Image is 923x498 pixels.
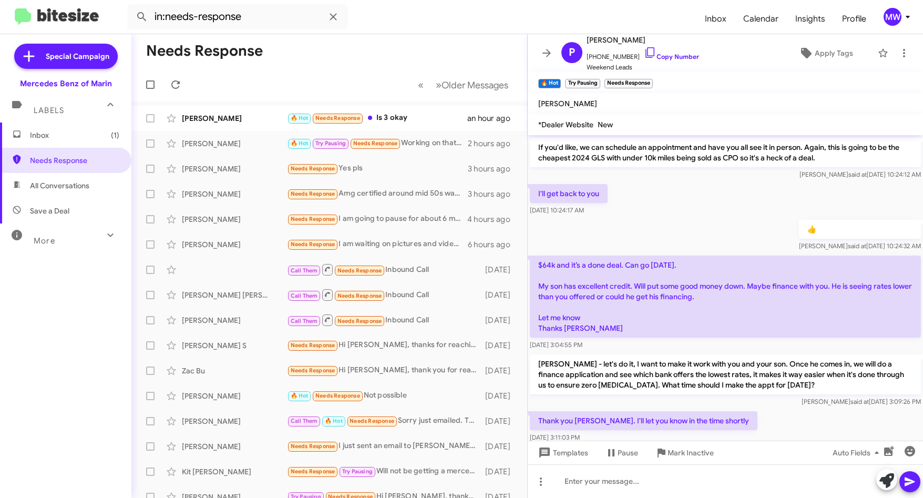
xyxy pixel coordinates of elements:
small: Needs Response [604,79,653,88]
div: Is 3 okay [287,112,467,124]
span: Needs Response [337,292,382,299]
small: 🔥 Hot [538,79,561,88]
div: Yes pls [287,162,468,175]
div: Inbound Call [287,288,483,301]
div: [PERSON_NAME] [182,441,287,452]
div: 3 hours ago [468,164,519,174]
span: [DATE] 10:24:17 AM [530,206,584,214]
span: Needs Response [30,155,119,166]
span: « [418,78,424,92]
div: Working on that now. He had to jump into a meeting. [287,137,468,149]
button: Templates [528,443,597,462]
button: Apply Tags [778,44,873,63]
span: P [569,44,575,61]
div: [DATE] [483,441,519,452]
button: Mark Inactive [647,443,722,462]
span: Auto Fields [833,443,883,462]
a: Inbox [696,4,735,34]
div: 6 hours ago [468,239,519,250]
span: Needs Response [353,140,398,147]
span: Templates [536,443,588,462]
div: Kit [PERSON_NAME] [182,466,287,477]
div: I just sent an email to [PERSON_NAME] about some searches I've run on the MB USA website re inven... [287,440,483,452]
a: Profile [834,4,875,34]
span: Try Pausing [342,468,373,475]
div: [DATE] [483,265,519,275]
span: 🔥 Hot [325,418,343,424]
span: Mark Inactive [668,443,714,462]
span: [DATE] 3:11:03 PM [530,433,580,441]
div: [PERSON_NAME] [182,315,287,326]
div: [PERSON_NAME] [182,391,287,401]
div: 4 hours ago [467,214,519,225]
div: I am waiting on pictures and videos of the vehicle 🚗. [287,238,468,250]
span: Labels [34,106,64,115]
span: Inbox [30,130,119,140]
span: Needs Response [291,367,335,374]
div: Mercedes Benz of Marin [20,78,112,89]
button: Auto Fields [824,443,891,462]
span: 🔥 Hot [291,140,309,147]
h1: Needs Response [146,43,263,59]
span: Needs Response [291,190,335,197]
span: Needs Response [291,468,335,475]
span: [PERSON_NAME] [587,34,699,46]
span: Weekend Leads [587,62,699,73]
span: *Dealer Website [538,120,593,129]
div: [PERSON_NAME] S [182,340,287,351]
div: [PERSON_NAME] [182,189,287,199]
span: Save a Deal [30,206,69,216]
div: [DATE] [483,340,519,351]
p: [PERSON_NAME] - let's do it, I want to make it work with you and your son. Once he comes in, we w... [530,354,921,394]
div: Hi [PERSON_NAME], thank you for reaching out. I have decided to wait the year end to buy the car. [287,364,483,377]
span: New [598,120,613,129]
span: Insights [787,4,834,34]
span: 🔥 Hot [291,392,309,399]
span: [PERSON_NAME] [538,99,597,108]
span: Call Them [291,292,318,299]
span: [PERSON_NAME] [DATE] 3:09:26 PM [802,398,921,405]
div: [PERSON_NAME] [182,214,287,225]
span: Needs Response [337,267,382,274]
span: More [34,236,55,246]
small: Try Pausing [565,79,600,88]
div: [DATE] [483,365,519,376]
button: Previous [412,74,430,96]
button: Next [429,74,515,96]
span: Try Pausing [315,140,346,147]
div: [DATE] [483,416,519,426]
nav: Page navigation example [412,74,515,96]
span: Needs Response [291,216,335,222]
div: 3 hours ago [468,189,519,199]
div: an hour ago [467,113,519,124]
p: Thank you [PERSON_NAME]. I'll let you know in the time shortly [530,411,757,430]
div: [DATE] [483,391,519,401]
p: $64k and it’s a done deal. Can go [DATE]. My son has excellent credit. Will put some good money d... [530,256,921,338]
div: Sorry just emailed. Thought text was sufficient [287,415,483,427]
a: Special Campaign [14,44,118,69]
div: Not possible [287,390,483,402]
span: Apply Tags [815,44,853,63]
span: [DATE] 3:04:55 PM [530,341,582,349]
button: MW [875,8,911,26]
span: Calendar [735,4,787,34]
span: » [436,78,442,92]
span: Call Them [291,318,318,324]
span: Older Messages [442,79,508,91]
span: (1) [111,130,119,140]
p: I'll get back to you [530,184,608,203]
span: Needs Response [315,392,360,399]
span: Needs Response [337,318,382,324]
div: [DATE] [483,466,519,477]
div: Inbound Call [287,263,483,276]
span: [PERSON_NAME] [DATE] 10:24:12 AM [799,170,921,178]
span: Needs Response [350,418,394,424]
div: [PERSON_NAME] [182,416,287,426]
span: Needs Response [291,342,335,349]
span: [PHONE_NUMBER] [587,46,699,62]
div: [PERSON_NAME] [182,164,287,174]
div: [DATE] [483,290,519,300]
div: [DATE] [483,315,519,326]
span: [PERSON_NAME] [DATE] 10:24:32 AM [799,242,921,250]
div: [PERSON_NAME] [182,239,287,250]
